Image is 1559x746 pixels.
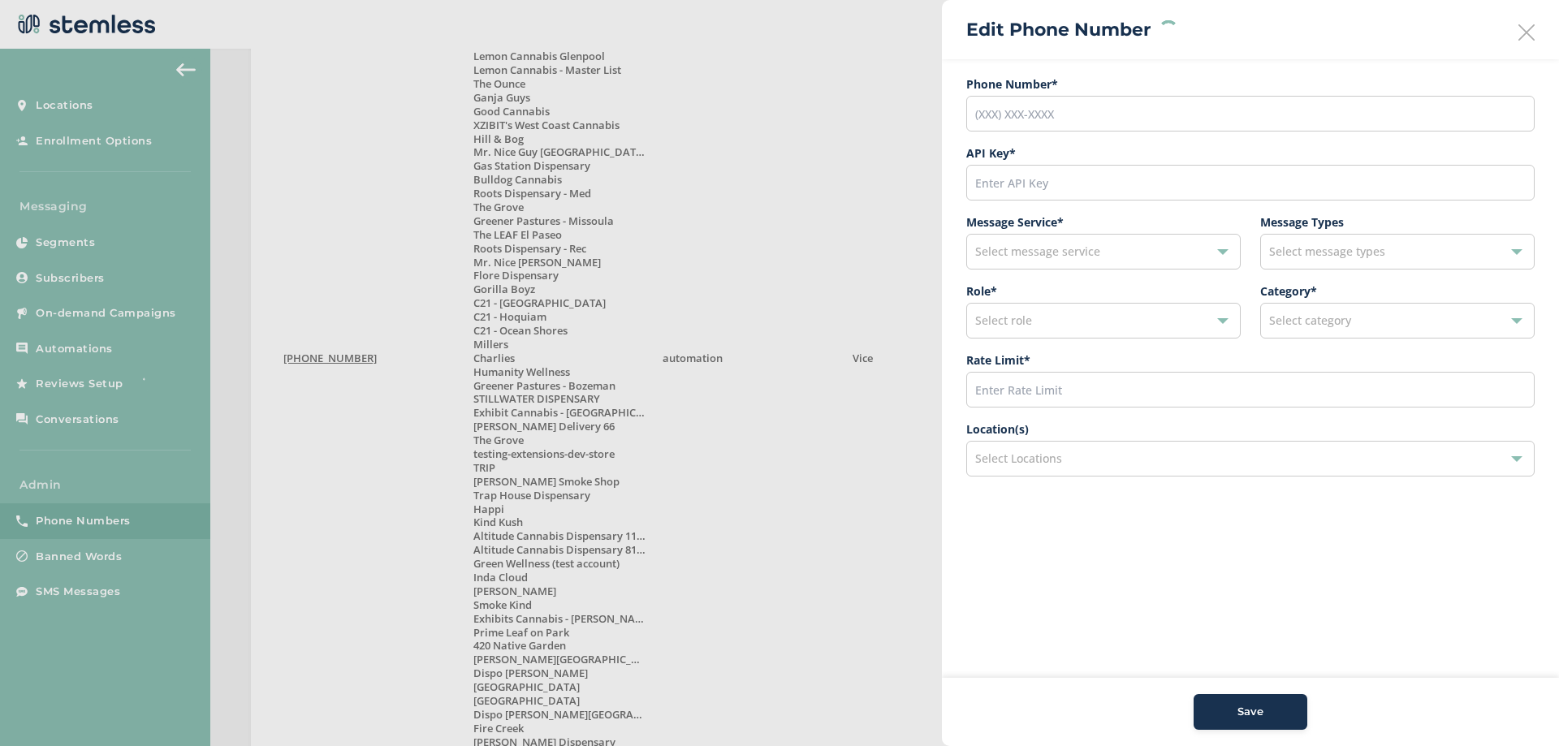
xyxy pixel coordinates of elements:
[966,420,1535,438] label: Location(s)
[1478,668,1559,746] iframe: Chat Widget
[966,144,1535,162] label: API Key
[966,351,1535,369] label: Rate Limit
[1260,282,1535,300] label: Category
[975,313,1032,328] span: Select role
[975,451,1062,466] span: Select Locations
[966,213,1241,231] label: Message Service
[966,75,1535,93] label: Phone Number*
[1260,213,1535,231] label: Message Types
[975,244,1100,259] span: Select message service
[1194,694,1307,730] button: Save
[966,282,1241,300] label: Role
[966,372,1535,407] input: Enter Rate Limit
[1269,313,1351,328] span: Select category
[1269,244,1385,259] span: Select message types
[966,165,1535,201] input: Enter API Key
[966,16,1151,43] h2: Edit Phone Number
[966,96,1535,132] input: (XXX) XXX-XXXX
[1237,704,1263,720] span: Save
